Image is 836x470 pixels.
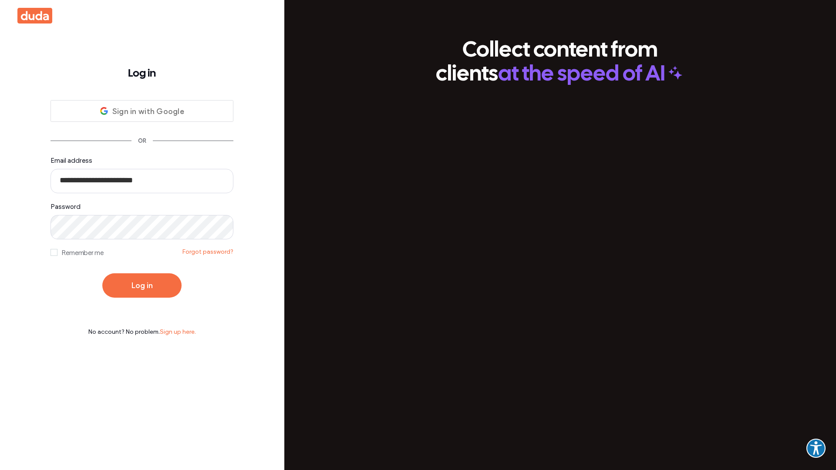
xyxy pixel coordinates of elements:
[51,155,233,193] label: Email address
[51,215,233,239] input: Password
[806,439,826,460] aside: Accessibility Help Desk
[131,138,153,144] div: OR
[51,100,233,122] a: Sign in with Google
[51,65,233,83] h1: Log in
[51,328,233,336] div: No account? No problem.
[182,247,233,256] a: Forgot password?
[51,201,233,239] label: Password
[160,328,196,336] a: Sign up here.
[806,439,826,458] button: Explore your accessibility options
[51,169,233,193] input: Email address
[498,63,665,87] span: at the speed of AI
[51,248,104,258] label: Remember me
[102,273,182,298] button: Log in
[431,39,688,87] div: Collect content from clients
